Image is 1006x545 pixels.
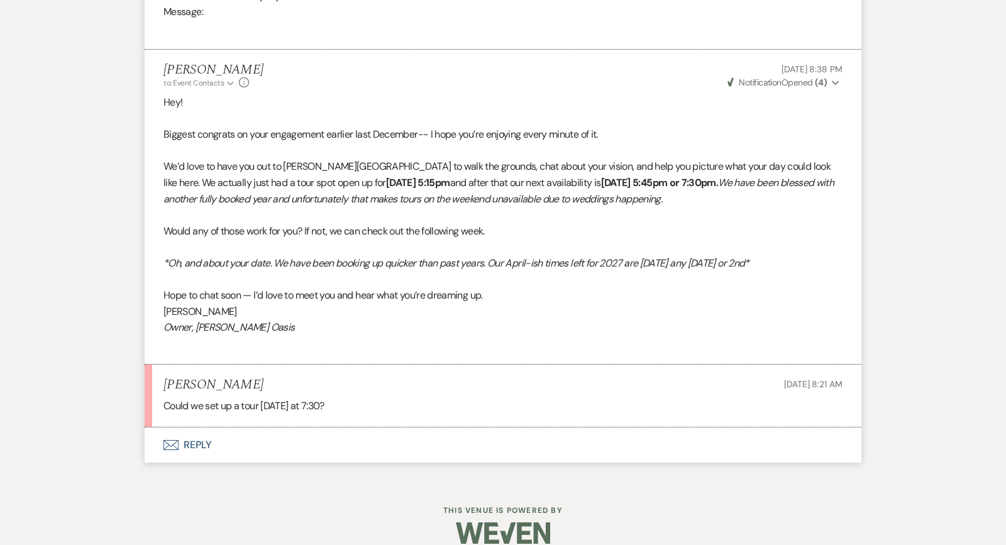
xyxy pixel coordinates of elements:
[163,256,749,270] em: *Oh, and about your date. We have been booking up quicker than past years. Our April-ish times le...
[163,176,834,206] em: We have been blessed with another fully booked year and unfortunately that makes tours on the wee...
[163,96,182,109] span: Hey!
[386,176,450,189] strong: [DATE] 5:15pm
[163,377,263,393] h5: [PERSON_NAME]
[163,128,598,141] span: Biggest congrats on your engagement earlier last December-- I hope you’re enjoying every minute o...
[163,305,237,318] span: [PERSON_NAME]
[163,160,831,189] span: We’d love to have you out to [PERSON_NAME][GEOGRAPHIC_DATA] to walk the grounds, chat about your ...
[601,176,719,189] strong: [DATE] 5:45pm or 7:30pm.
[163,289,483,302] span: Hope to chat soon — I’d love to meet you and hear what you’re dreaming up.
[163,224,485,238] span: Would any of those work for you? If not, we can check out the following week.
[145,427,861,463] button: Reply
[163,62,263,78] h5: [PERSON_NAME]
[163,398,843,414] p: Could we set up a tour [DATE] at 7:30?
[782,63,843,75] span: [DATE] 8:38 PM
[450,176,601,189] span: and after that our next availability is
[739,77,781,88] span: Notification
[784,378,843,390] span: [DATE] 8:21 AM
[815,77,827,88] strong: ( 4 )
[163,321,294,334] em: Owner, [PERSON_NAME] Oasis
[726,76,843,89] button: NotificationOpened (4)
[163,78,224,88] span: to: Event Contacts
[163,77,236,89] button: to: Event Contacts
[727,77,827,88] span: Opened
